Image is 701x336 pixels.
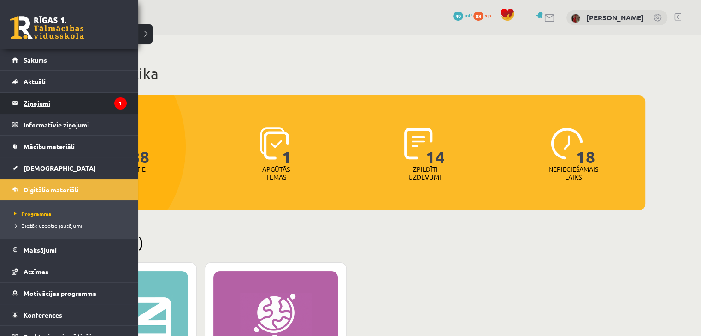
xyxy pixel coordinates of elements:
[571,14,580,23] img: Vitālijs Kapustins
[12,283,127,304] a: Motivācijas programma
[12,221,129,230] a: Biežāk uzdotie jautājumi
[24,114,127,135] legend: Informatīvie ziņojumi
[24,267,48,276] span: Atzīmes
[548,165,598,181] p: Nepieciešamais laiks
[10,16,84,39] a: Rīgas 1. Tālmācības vidusskola
[465,12,472,19] span: mP
[406,165,442,181] p: Izpildīti uzdevumi
[485,12,491,19] span: xp
[55,233,645,251] h2: Pieejamie (2)
[12,222,82,229] span: Biežāk uzdotie jautājumi
[260,127,289,160] img: icon-learned-topics-4a711ccc23c960034f471b6e78daf4a3bad4a20eaf4de84257b87e66633f6470.svg
[426,127,445,165] span: 14
[551,127,583,160] img: icon-clock-7be60019b62300814b6bd22b8e044499b485619524d84068768e800edab66f18.svg
[453,12,472,19] a: 49 mP
[12,71,127,92] a: Aktuāli
[12,210,52,217] span: Programma
[282,127,292,165] span: 1
[12,209,129,218] a: Programma
[24,142,75,151] span: Mācību materiāli
[12,261,127,282] a: Atzīmes
[12,114,127,135] a: Informatīvie ziņojumi
[12,93,127,114] a: Ziņojumi1
[576,127,595,165] span: 18
[130,127,150,165] span: 88
[586,13,644,22] a: [PERSON_NAME]
[24,239,127,261] legend: Maksājumi
[24,289,96,297] span: Motivācijas programma
[12,49,127,70] a: Sākums
[24,93,127,114] legend: Ziņojumi
[12,136,127,157] a: Mācību materiāli
[473,12,483,21] span: 88
[12,157,127,179] a: [DEMOGRAPHIC_DATA]
[473,12,495,19] a: 88 xp
[453,12,463,21] span: 49
[24,185,78,194] span: Digitālie materiāli
[12,179,127,200] a: Digitālie materiāli
[404,127,433,160] img: icon-completed-tasks-ad58ae20a441b2904462921112bc710f1caf180af7a3daa7317a5a94f2d26646.svg
[12,304,127,325] a: Konferences
[24,311,62,319] span: Konferences
[55,64,645,83] h1: Mana statistika
[24,56,47,64] span: Sākums
[24,77,46,86] span: Aktuāli
[114,97,127,110] i: 1
[12,239,127,261] a: Maksājumi
[24,164,96,172] span: [DEMOGRAPHIC_DATA]
[258,165,294,181] p: Apgūtās tēmas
